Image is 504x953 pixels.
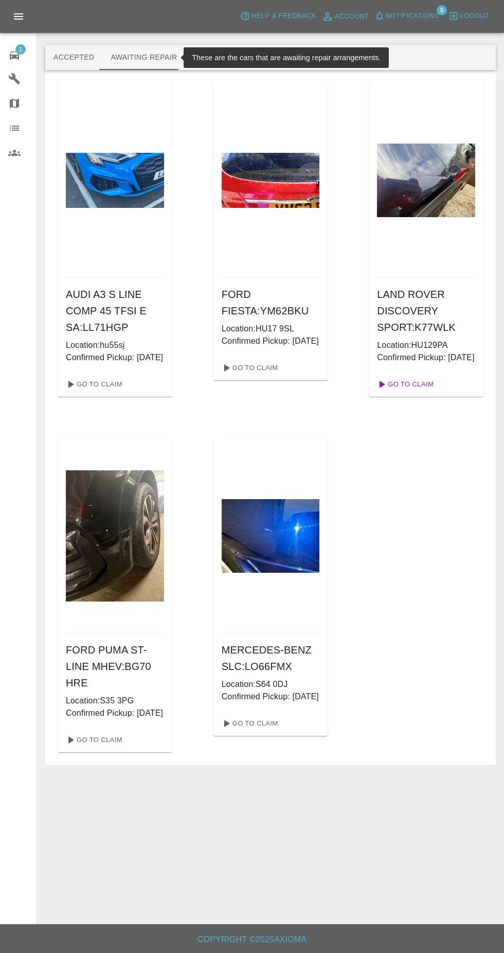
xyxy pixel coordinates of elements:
[66,642,164,691] h6: FORD PUMA ST-LINE MHEV : BG70 HRE
[15,44,26,55] span: 1
[62,732,125,748] a: Go To Claim
[218,360,281,376] a: Go To Claim
[8,932,496,947] h6: Copyright © 2025 Axioma
[66,339,164,351] p: Location: hu55sj
[218,715,281,732] a: Go To Claim
[66,286,164,336] h6: AUDI A3 S LINE COMP 45 TFSI E SA : LL71HGP
[377,351,475,364] p: Confirmed Pickup: [DATE]
[66,695,164,707] p: Location: S35 3PG
[446,8,492,24] button: Logout
[62,376,125,393] a: Go To Claim
[377,286,475,336] h6: LAND ROVER DISCOVERY SPORT : K77WLK
[437,5,447,15] span: 9
[239,45,294,70] button: Repaired
[222,335,320,347] p: Confirmed Pickup: [DATE]
[251,10,316,22] span: Help & Feedback
[372,8,442,24] button: Notifications
[386,10,439,22] span: Notifications
[222,642,320,675] h6: MERCEDES-BENZ SLC : LO66FMX
[373,376,436,393] a: Go To Claim
[222,691,320,703] p: Confirmed Pickup: [DATE]
[222,323,320,335] p: Location: HU17 9SL
[222,286,320,319] h6: FORD FIESTA : YM62BKU
[377,339,475,351] p: Location: HU129PA
[66,351,164,364] p: Confirmed Pickup: [DATE]
[186,45,240,70] button: In Repair
[222,678,320,691] p: Location: S64 0DJ
[319,8,372,25] a: Account
[335,11,369,23] span: Account
[6,4,31,29] button: Open drawer
[238,8,318,24] button: Help & Feedback
[45,45,102,70] button: Accepted
[294,45,340,70] button: Paid
[460,10,489,22] span: Logout
[102,45,185,70] button: Awaiting Repair
[66,707,164,719] p: Confirmed Pickup: [DATE]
